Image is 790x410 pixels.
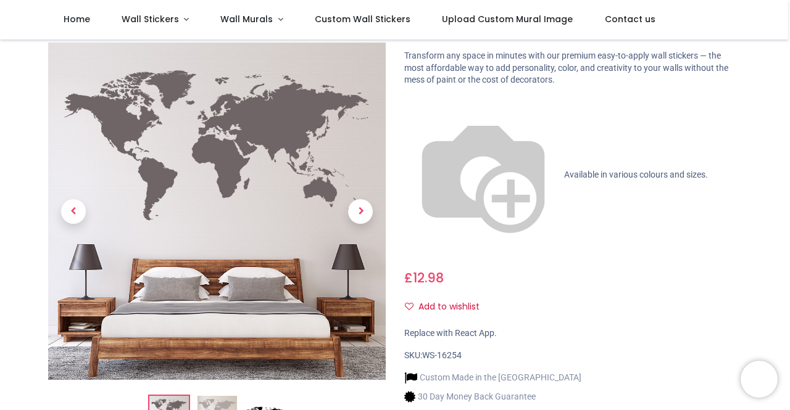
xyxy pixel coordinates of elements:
[404,390,581,403] li: 30 Day Money Back Guarantee
[348,199,373,224] span: Next
[404,269,444,287] span: £
[61,199,86,224] span: Previous
[405,302,414,311] i: Add to wishlist
[122,13,179,25] span: Wall Stickers
[64,13,90,25] span: Home
[335,93,386,329] a: Next
[413,269,444,287] span: 12.98
[605,13,655,25] span: Contact us
[422,350,462,360] span: WS-16254
[404,350,742,362] div: SKU:
[404,96,562,254] img: color-wheel.png
[564,170,708,179] span: Available in various colours and sizes.
[315,13,410,25] span: Custom Wall Stickers
[404,327,742,340] div: Replace with React App.
[404,371,581,384] li: Custom Made in the [GEOGRAPHIC_DATA]
[220,13,273,25] span: Wall Murals
[404,297,490,318] button: Add to wishlistAdd to wishlist
[741,361,778,398] iframe: Brevo live chat
[404,50,742,86] p: Transform any space in minutes with our premium easy-to-apply wall stickers — the most affordable...
[48,43,386,380] img: World Map Educational Wall Sticker
[442,13,573,25] span: Upload Custom Mural Image
[48,93,99,329] a: Previous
